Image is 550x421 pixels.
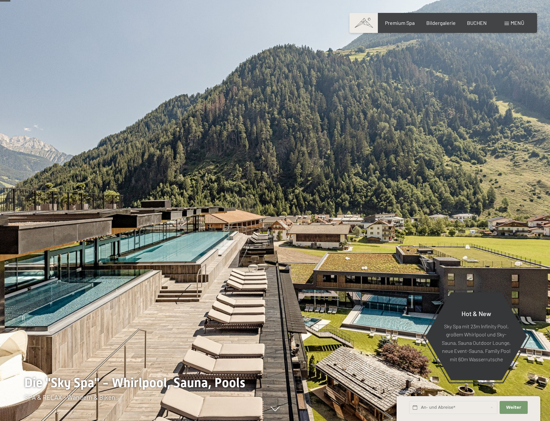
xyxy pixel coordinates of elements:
[397,389,425,394] span: Schnellanfrage
[511,20,524,26] span: Menü
[500,401,527,414] button: Weiter
[426,20,456,26] a: Bildergalerie
[385,20,415,26] a: Premium Spa
[441,322,511,363] p: Sky Spa mit 23m Infinity Pool, großem Whirlpool und Sky-Sauna, Sauna Outdoor Lounge, neue Event-S...
[462,309,491,317] span: Hot & New
[425,292,527,381] a: Hot & New Sky Spa mit 23m Infinity Pool, großem Whirlpool und Sky-Sauna, Sauna Outdoor Lounge, ne...
[467,20,487,26] a: BUCHEN
[506,405,521,410] span: Weiter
